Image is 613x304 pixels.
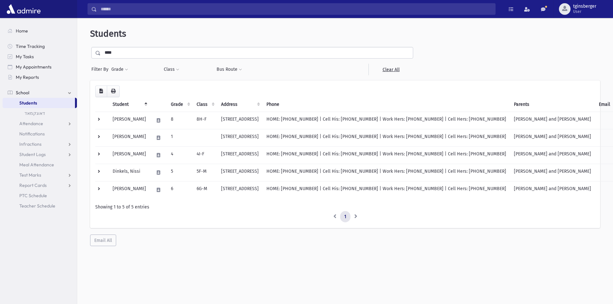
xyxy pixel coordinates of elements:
a: Infractions [3,139,77,149]
a: 1 [340,211,350,223]
td: 5F-M [193,164,217,181]
span: Notifications [19,131,45,137]
td: [PERSON_NAME] [109,146,150,164]
td: HOME: [PHONE_NUMBER] | Cell His: [PHONE_NUMBER] | Work Hers: [PHONE_NUMBER] | Cell Hers: [PHONE_N... [263,164,510,181]
span: Infractions [19,141,42,147]
span: My Tasks [16,54,34,60]
td: [PERSON_NAME] and [PERSON_NAME] [510,181,595,198]
td: [STREET_ADDRESS] [217,112,263,129]
td: 4 [167,146,193,164]
span: User [573,9,596,14]
td: 8H-F [193,112,217,129]
td: [PERSON_NAME] and [PERSON_NAME] [510,146,595,164]
button: Grade [111,64,128,75]
td: Dinkels, Nissi [109,164,150,181]
span: Students [90,28,126,39]
td: 4I-F [193,146,217,164]
a: Home [3,26,77,36]
a: My Tasks [3,51,77,62]
a: PTC Schedule [3,190,77,201]
td: [STREET_ADDRESS] [217,146,263,164]
th: Parents [510,97,595,112]
th: Grade: activate to sort column ascending [167,97,193,112]
button: CSV [95,86,107,97]
td: [PERSON_NAME] and [PERSON_NAME] [510,112,595,129]
span: Attendance [19,121,43,126]
td: 5 [167,164,193,181]
button: Print [107,86,120,97]
td: 8 [167,112,193,129]
th: Class: activate to sort column ascending [193,97,217,112]
a: Student Logs [3,149,77,160]
a: Test Marks [3,170,77,180]
a: Report Cards [3,180,77,190]
span: Time Tracking [16,43,45,49]
td: HOME: [PHONE_NUMBER] | Cell His: [PHONE_NUMBER] | Work Hers: [PHONE_NUMBER] | Cell Hers: [PHONE_N... [263,112,510,129]
a: Meal Attendance [3,160,77,170]
span: Report Cards [19,182,47,188]
span: School [16,90,29,96]
a: Notifications [3,129,77,139]
th: Phone [263,97,510,112]
a: My Appointments [3,62,77,72]
button: Bus Route [216,64,242,75]
a: School [3,88,77,98]
td: [PERSON_NAME] [109,112,150,129]
td: [STREET_ADDRESS] [217,164,263,181]
a: Teacher Schedule [3,201,77,211]
button: Class [163,64,180,75]
span: PTC Schedule [19,193,47,198]
th: Student: activate to sort column descending [109,97,150,112]
button: Email All [90,235,116,246]
span: Students [19,100,37,106]
td: [PERSON_NAME] [109,129,150,146]
span: Filter By [91,66,111,73]
span: My Reports [16,74,39,80]
a: Students [3,98,75,108]
td: [STREET_ADDRESS] [217,129,263,146]
div: Showing 1 to 5 of 5 entries [95,204,595,210]
td: HOME: [PHONE_NUMBER] | Cell His: [PHONE_NUMBER] | Work Hers: [PHONE_NUMBER] | Cell Hers: [PHONE_N... [263,129,510,146]
td: [PERSON_NAME] and [PERSON_NAME] [510,164,595,181]
td: [PERSON_NAME] [109,181,150,198]
a: דאוגקמאד [3,108,77,118]
span: Home [16,28,28,34]
td: [STREET_ADDRESS] [217,181,263,198]
a: Time Tracking [3,41,77,51]
span: Teacher Schedule [19,203,55,209]
a: Clear All [368,64,413,75]
a: My Reports [3,72,77,82]
td: HOME: [PHONE_NUMBER] | Cell His: [PHONE_NUMBER] | Work Hers: [PHONE_NUMBER] | Cell Hers: [PHONE_N... [263,146,510,164]
span: Student Logs [19,152,46,157]
span: tginsberger [573,4,596,9]
td: HOME: [PHONE_NUMBER] | Cell His: [PHONE_NUMBER] | Work Hers: [PHONE_NUMBER] | Cell Hers: [PHONE_N... [263,181,510,198]
span: Meal Attendance [19,162,54,168]
img: AdmirePro [5,3,42,15]
span: My Appointments [16,64,51,70]
span: Test Marks [19,172,41,178]
td: [PERSON_NAME] and [PERSON_NAME] [510,129,595,146]
th: Address: activate to sort column ascending [217,97,263,112]
td: 6 [167,181,193,198]
td: 1 [167,129,193,146]
a: Attendance [3,118,77,129]
input: Search [97,3,495,15]
td: 6G-M [193,181,217,198]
